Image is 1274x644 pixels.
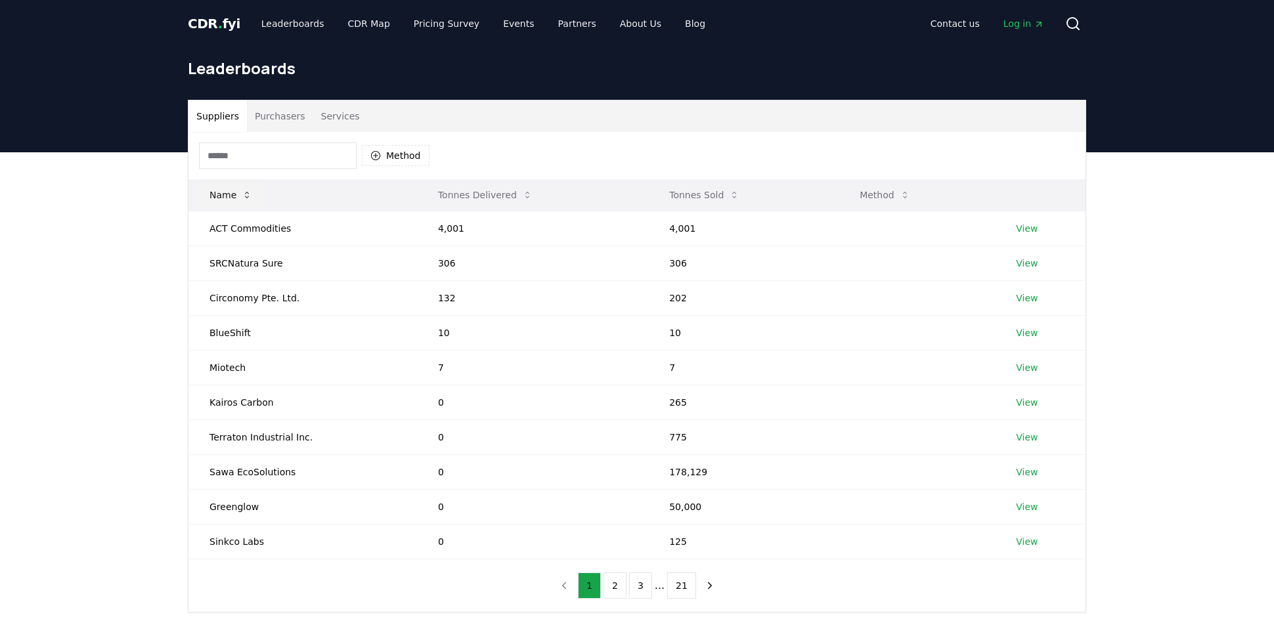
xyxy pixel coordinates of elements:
[188,211,417,246] td: ACT Commodities
[247,100,313,132] button: Purchasers
[188,14,240,33] a: CDR.fyi
[655,578,665,593] li: ...
[417,315,648,350] td: 10
[313,100,368,132] button: Services
[648,419,839,454] td: 775
[251,12,335,35] a: Leaderboards
[699,572,721,599] button: next page
[417,489,648,524] td: 0
[188,350,417,385] td: Miotech
[199,182,263,208] button: Name
[188,385,417,419] td: Kairos Carbon
[849,182,921,208] button: Method
[1016,500,1038,513] a: View
[648,315,839,350] td: 10
[188,58,1086,79] h1: Leaderboards
[659,182,750,208] button: Tonnes Sold
[493,12,544,35] a: Events
[993,12,1055,35] a: Log in
[188,280,417,315] td: Circonomy Pte. Ltd.
[417,246,648,280] td: 306
[338,12,401,35] a: CDR Map
[1016,535,1038,548] a: View
[648,385,839,419] td: 265
[648,454,839,489] td: 178,129
[428,182,543,208] button: Tonnes Delivered
[417,211,648,246] td: 4,001
[417,419,648,454] td: 0
[403,12,490,35] a: Pricing Survey
[1003,17,1044,30] span: Log in
[1016,222,1038,235] a: View
[1016,361,1038,374] a: View
[188,489,417,524] td: Greenglow
[417,350,648,385] td: 7
[362,145,429,166] button: Method
[648,524,839,559] td: 125
[188,246,417,280] td: SRCNatura Sure
[648,280,839,315] td: 202
[629,572,652,599] button: 3
[1016,396,1038,409] a: View
[188,100,247,132] button: Suppliers
[417,385,648,419] td: 0
[188,454,417,489] td: Sawa EcoSolutions
[417,280,648,315] td: 132
[218,16,223,32] span: .
[548,12,607,35] a: Partners
[251,12,716,35] nav: Main
[609,12,672,35] a: About Us
[667,572,696,599] button: 21
[417,454,648,489] td: 0
[1016,465,1038,479] a: View
[1016,431,1038,444] a: View
[604,572,626,599] button: 2
[188,315,417,350] td: BlueShift
[188,419,417,454] td: Terraton Industrial Inc.
[920,12,1055,35] nav: Main
[417,524,648,559] td: 0
[648,246,839,280] td: 306
[648,350,839,385] td: 7
[188,524,417,559] td: Sinkco Labs
[920,12,990,35] a: Contact us
[578,572,601,599] button: 1
[674,12,716,35] a: Blog
[1016,326,1038,339] a: View
[648,211,839,246] td: 4,001
[188,16,240,32] span: CDR fyi
[1016,257,1038,270] a: View
[1016,291,1038,305] a: View
[648,489,839,524] td: 50,000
